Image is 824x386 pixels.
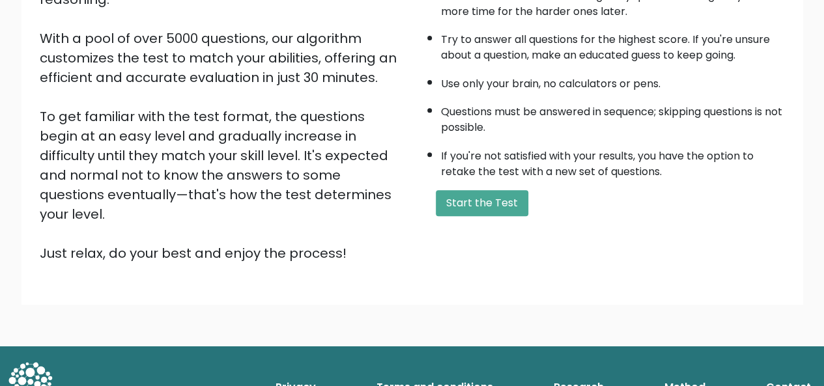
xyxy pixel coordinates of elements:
[436,190,528,216] button: Start the Test
[441,25,785,63] li: Try to answer all questions for the highest score. If you're unsure about a question, make an edu...
[441,98,785,135] li: Questions must be answered in sequence; skipping questions is not possible.
[441,70,785,92] li: Use only your brain, no calculators or pens.
[441,142,785,180] li: If you're not satisfied with your results, you have the option to retake the test with a new set ...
